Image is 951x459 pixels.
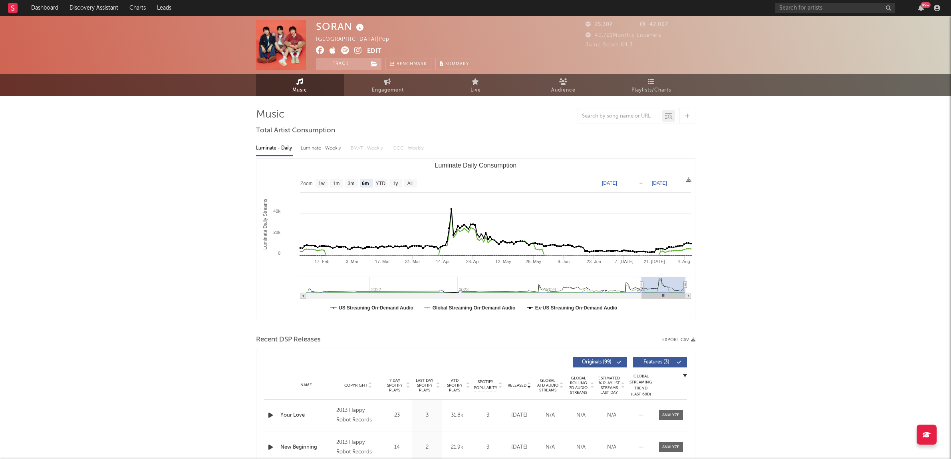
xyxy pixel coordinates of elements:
[278,251,280,255] text: 0
[578,360,615,365] span: Originals ( 99 )
[339,305,413,311] text: US Streaming On-Demand Audio
[631,86,671,95] span: Playlists/Charts
[435,162,516,169] text: Luminate Daily Consumption
[551,86,576,95] span: Audience
[918,5,924,11] button: 99+
[466,259,480,264] text: 28. Apr
[435,58,473,70] button: Summary
[280,411,333,419] a: Your Love
[262,199,268,249] text: Luminate Daily Streams
[300,181,313,186] text: Zoom
[495,259,511,264] text: 12. May
[280,382,333,388] div: Name
[316,58,366,70] button: Track
[316,35,399,44] div: [GEOGRAPHIC_DATA] | Pop
[586,22,613,27] span: 25,302
[525,259,541,264] text: 26. May
[384,443,410,451] div: 14
[508,383,526,388] span: Released
[372,86,404,95] span: Engagement
[414,378,435,393] span: Last Day Spotify Plays
[393,181,398,186] text: 1y
[367,46,381,56] button: Edit
[445,62,469,66] span: Summary
[314,259,329,264] text: 17. Feb
[316,20,366,33] div: SORAN
[256,74,344,96] a: Music
[444,411,470,419] div: 31.8k
[471,86,481,95] span: Live
[506,411,533,419] div: [DATE]
[586,259,601,264] text: 23. Jun
[273,209,280,214] text: 40k
[346,259,359,264] text: 3. Mar
[537,411,564,419] div: N/A
[578,113,662,120] input: Search by song name or URL
[405,259,420,264] text: 31. Mar
[677,259,690,264] text: 4. Aug
[385,58,431,70] a: Benchmark
[474,379,497,391] span: Spotify Popularity
[444,378,465,393] span: ATD Spotify Plays
[318,181,325,186] text: 1w
[336,406,380,425] div: 2013 Happy Robot Records
[362,181,369,186] text: 6m
[775,3,895,13] input: Search for artists
[256,126,335,136] span: Total Artist Consumption
[535,305,617,311] text: Ex-US Streaming On-Demand Audio
[414,411,440,419] div: 3
[643,259,665,264] text: 21. [DATE]
[273,230,280,235] text: 20k
[573,357,627,367] button: Originals(99)
[384,411,410,419] div: 23
[397,60,427,69] span: Benchmark
[520,74,608,96] a: Audience
[586,42,633,48] span: Jump Score: 64.3
[537,443,564,451] div: N/A
[414,443,440,451] div: 2
[568,411,594,419] div: N/A
[568,376,590,395] span: Global Rolling 7D Audio Streams
[336,438,380,457] div: 2013 Happy Robot Records
[537,378,559,393] span: Global ATD Audio Streams
[375,181,385,186] text: YTD
[280,443,333,451] a: New Beginning
[301,142,343,155] div: Luminate - Weekly
[375,259,390,264] text: 17. Mar
[652,180,667,186] text: [DATE]
[384,378,405,393] span: 7 Day Spotify Plays
[629,373,653,397] div: Global Streaming Trend (Last 60D)
[633,357,687,367] button: Features(3)
[256,159,695,319] svg: Luminate Daily Consumption
[333,181,340,186] text: 1m
[558,259,570,264] text: 9. Jun
[436,259,450,264] text: 14. Apr
[568,443,594,451] div: N/A
[344,383,367,388] span: Copyright
[640,22,668,27] span: 42,067
[474,411,502,419] div: 3
[444,443,470,451] div: 21.9k
[639,180,643,186] text: →
[256,142,293,155] div: Luminate - Daily
[598,443,625,451] div: N/A
[506,443,533,451] div: [DATE]
[474,443,502,451] div: 3
[432,74,520,96] a: Live
[292,86,307,95] span: Music
[615,259,633,264] text: 7. [DATE]
[586,33,661,38] span: 40,721 Monthly Listeners
[608,74,695,96] a: Playlists/Charts
[347,181,354,186] text: 3m
[602,180,617,186] text: [DATE]
[598,411,625,419] div: N/A
[662,337,695,342] button: Export CSV
[598,376,620,395] span: Estimated % Playlist Streams Last Day
[638,360,675,365] span: Features ( 3 )
[432,305,515,311] text: Global Streaming On-Demand Audio
[256,335,321,345] span: Recent DSP Releases
[344,74,432,96] a: Engagement
[921,2,931,8] div: 99 +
